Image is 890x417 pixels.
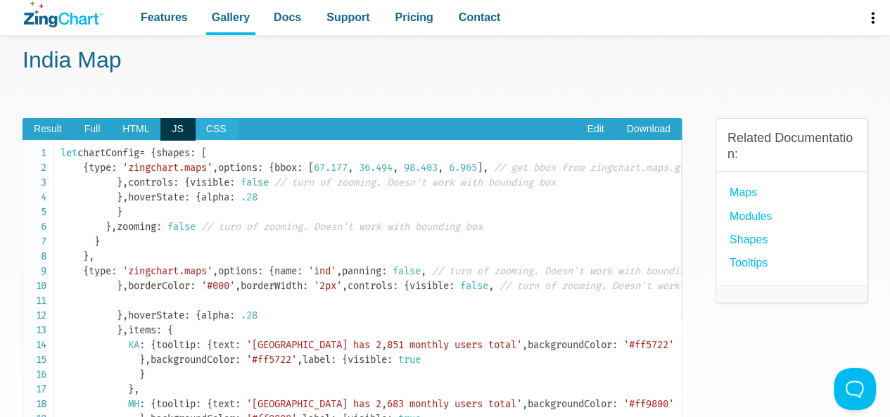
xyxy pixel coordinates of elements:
[326,8,369,27] span: Support
[331,354,336,366] span: :
[314,280,342,292] span: '2px'
[190,280,196,292] span: :
[212,162,218,174] span: ,
[229,309,235,321] span: :
[393,280,398,292] span: :
[141,8,188,27] span: Features
[730,183,757,202] a: Maps
[117,309,122,321] span: }
[111,221,117,233] span: ,
[274,177,556,188] span: // turn of zooming. Doesn't work with bounding box
[122,309,128,321] span: ,
[167,324,173,336] span: {
[398,354,421,366] span: true
[184,177,190,188] span: {
[500,280,781,292] span: // turn of zooming. Doesn't work with bounding box
[201,147,207,159] span: [
[241,309,258,321] span: .28
[139,339,145,351] span: :
[195,118,238,141] span: CSS
[303,280,308,292] span: :
[235,354,241,366] span: :
[139,354,145,366] span: }
[196,339,201,351] span: :
[387,354,393,366] span: :
[834,368,876,410] iframe: Toggle Customer Support
[623,339,674,351] span: '#ff5722'
[359,162,393,174] span: 36.494
[23,118,73,141] span: Result
[348,162,353,174] span: ,
[117,177,122,188] span: }
[128,398,139,410] span: MH
[730,230,768,249] a: Shapes
[122,191,128,203] span: ,
[122,177,128,188] span: ,
[522,398,528,410] span: ,
[730,253,768,272] a: Tooltips
[576,118,615,141] a: Edit
[122,280,128,292] span: ,
[494,162,882,174] span: // get bbox from zingchart.maps.getItemInfo('world-countries','ind');
[727,130,856,163] h3: Related Documentation:
[477,162,483,174] span: ]
[184,309,190,321] span: :
[156,324,162,336] span: :
[83,250,89,262] span: }
[616,118,682,141] a: Download
[449,280,454,292] span: :
[297,354,303,366] span: ,
[212,8,250,27] span: Gallery
[167,221,196,233] span: false
[269,265,274,277] span: {
[297,162,303,174] span: :
[421,265,426,277] span: ,
[128,339,139,351] span: KA
[207,398,212,410] span: {
[258,162,263,174] span: :
[139,147,145,159] span: =
[196,309,201,321] span: {
[438,162,443,174] span: ,
[314,162,348,174] span: 67.177
[336,265,342,277] span: ,
[297,265,303,277] span: :
[94,236,100,248] span: }
[111,265,117,277] span: :
[207,339,212,351] span: {
[241,177,269,188] span: false
[460,280,488,292] span: false
[404,280,409,292] span: {
[24,1,103,27] a: ZingChart Logo. Click to return to the homepage
[246,354,297,366] span: '#ff5722'
[89,250,94,262] span: ,
[393,265,421,277] span: false
[83,265,89,277] span: {
[612,339,618,351] span: :
[488,280,494,292] span: ,
[258,265,263,277] span: :
[111,162,117,174] span: :
[106,221,111,233] span: }
[196,398,201,410] span: :
[212,265,218,277] span: ,
[459,8,501,27] span: Contact
[160,118,194,141] span: JS
[342,354,348,366] span: {
[139,368,145,380] span: }
[381,265,387,277] span: :
[139,398,145,410] span: :
[342,280,348,292] span: ,
[404,162,438,174] span: 98.403
[23,46,867,77] h1: India Map
[122,265,212,277] span: 'zingchart.maps'
[83,162,89,174] span: {
[229,177,235,188] span: :
[117,206,122,218] span: }
[612,398,618,410] span: :
[122,324,128,336] span: ,
[190,147,196,159] span: :
[73,118,112,141] span: Full
[730,207,772,226] a: modules
[395,8,433,27] span: Pricing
